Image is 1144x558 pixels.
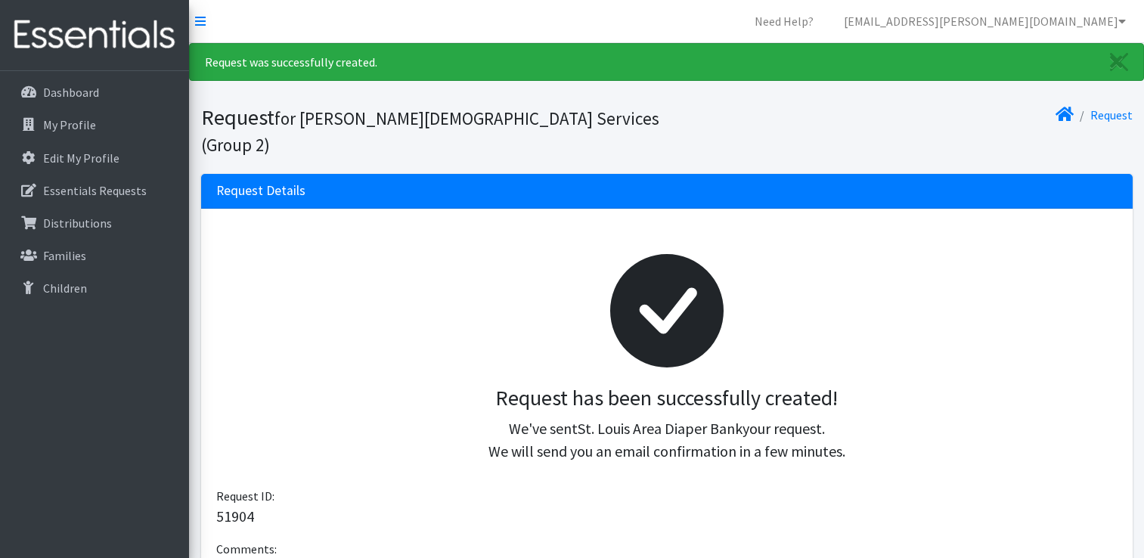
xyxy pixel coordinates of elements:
span: St. Louis Area Diaper Bank [578,419,743,438]
h3: Request has been successfully created! [228,386,1105,411]
a: Dashboard [6,77,183,107]
span: Comments: [216,541,277,556]
p: Essentials Requests [43,183,147,198]
p: We've sent your request. We will send you an email confirmation in a few minutes. [228,417,1105,463]
a: Need Help? [743,6,826,36]
p: 51904 [216,505,1118,528]
img: HumanEssentials [6,10,183,60]
a: Essentials Requests [6,175,183,206]
a: [EMAIL_ADDRESS][PERSON_NAME][DOMAIN_NAME] [832,6,1138,36]
a: Request [1090,107,1133,122]
a: My Profile [6,110,183,140]
p: Edit My Profile [43,150,119,166]
p: Distributions [43,215,112,231]
a: Close [1095,44,1143,80]
span: Request ID: [216,488,274,504]
p: Families [43,248,86,263]
p: Dashboard [43,85,99,100]
p: Children [43,281,87,296]
a: Distributions [6,208,183,238]
small: for [PERSON_NAME][DEMOGRAPHIC_DATA] Services (Group 2) [201,107,659,156]
p: My Profile [43,117,96,132]
h1: Request [201,104,662,157]
h3: Request Details [216,183,305,199]
div: Request was successfully created. [189,43,1144,81]
a: Edit My Profile [6,143,183,173]
a: Children [6,273,183,303]
a: Families [6,240,183,271]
